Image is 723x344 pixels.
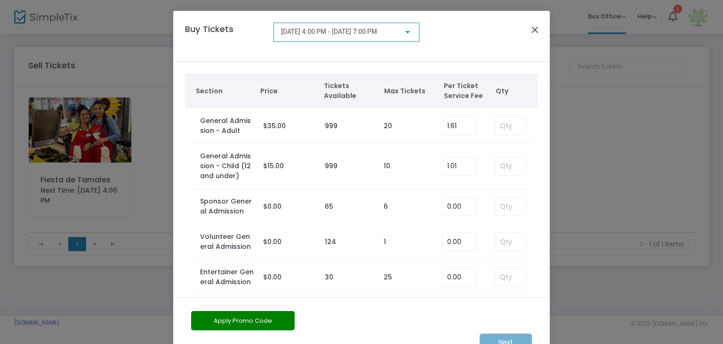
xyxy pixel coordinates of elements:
label: 6 [384,202,388,212]
span: $0.00 [263,237,281,246]
span: $0.00 [263,272,281,282]
input: Qty [495,197,526,215]
label: 10 [384,161,390,171]
span: $15.00 [263,161,284,171]
label: 999 [325,121,337,131]
label: 30 [325,272,333,282]
span: Qty [496,86,533,96]
label: Sponsor General Admission [200,197,254,216]
input: Enter Service Fee [442,117,476,135]
input: Enter Service Fee [442,157,476,175]
span: Tickets Available [324,81,375,101]
span: $35.00 [263,121,286,131]
input: Enter Service Fee [442,233,476,251]
input: Enter Service Fee [442,197,476,215]
label: Volunteer General Admission [200,232,254,252]
span: Price [260,86,314,96]
span: Per Ticket Service Fee [444,81,491,101]
input: Qty [495,117,526,135]
label: General Admission - Adult [200,116,254,136]
span: $0.00 [263,202,281,211]
label: 20 [384,121,392,131]
span: [DATE] 4:00 PM - [DATE] 7:00 PM [281,28,377,35]
input: Enter Service Fee [442,268,476,286]
label: 999 [325,161,337,171]
h4: Buy Tickets [180,23,269,49]
label: Entertainer General Admission [200,267,254,287]
button: Close [529,24,541,36]
label: 65 [325,202,333,212]
input: Qty [495,233,526,251]
label: 25 [384,272,392,282]
button: Apply Promo Code [191,311,295,330]
label: 1 [384,237,386,247]
label: 124 [325,237,336,247]
span: Section [196,86,251,96]
input: Qty [495,268,526,286]
label: General Admission - Child (12 and under) [200,151,254,181]
span: Max Tickets [384,86,435,96]
input: Qty [495,157,526,175]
